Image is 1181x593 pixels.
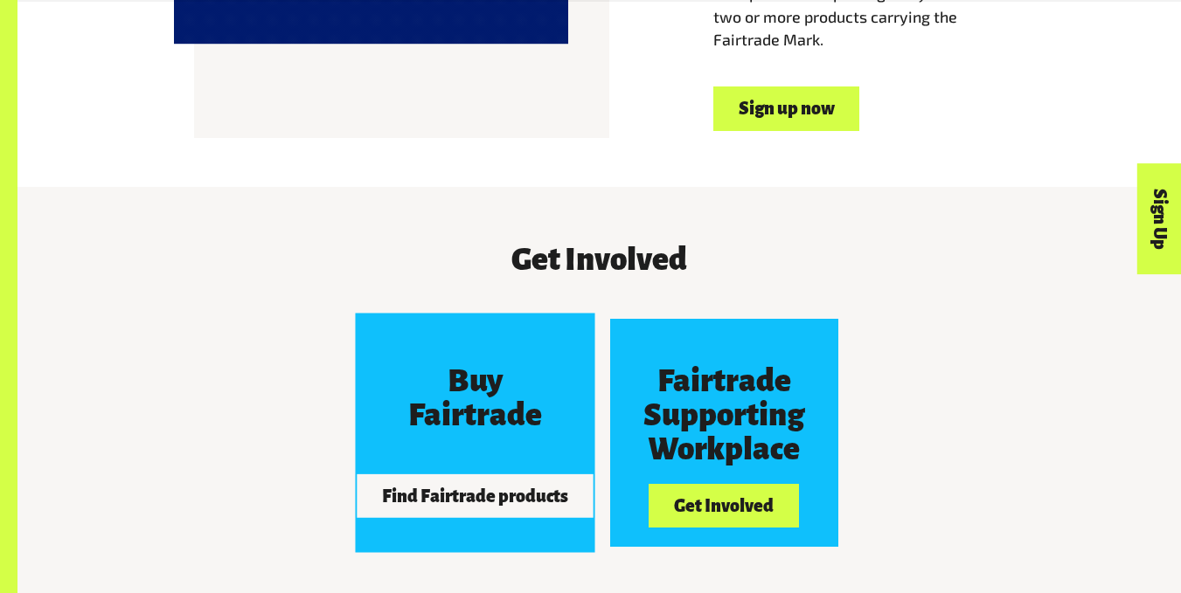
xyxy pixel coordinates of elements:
[389,364,559,432] h3: Buy Fairtrade
[195,243,1004,277] h3: Get Involved
[355,313,594,552] a: Buy Fairtrade Find Fairtrade products
[357,473,593,517] button: Find Fairtrade products
[638,364,809,466] h3: Fairtrade Supporting Workplace
[610,319,838,547] a: Fairtrade Supporting Workplace Get Involved
[649,484,798,528] button: Get Involved
[713,86,859,131] a: Sign up now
